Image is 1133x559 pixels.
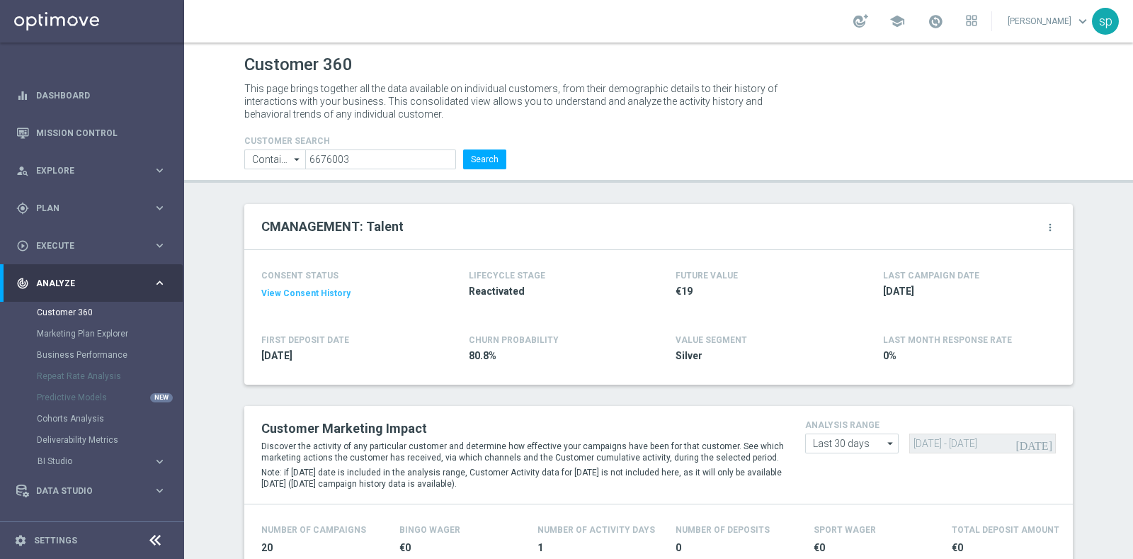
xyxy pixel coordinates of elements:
[261,541,382,555] span: 20
[883,285,1049,298] span: 2025-08-24
[37,307,147,318] a: Customer 360
[16,509,166,547] div: Optibot
[16,239,29,252] i: play_circle_outline
[537,541,659,555] span: 1
[37,429,183,451] div: Deliverability Metrics
[36,509,148,547] a: Optibot
[261,441,784,463] p: Discover the activity of any particular customer and determine how effective your campaigns have ...
[883,349,1049,363] span: 0%
[37,328,147,339] a: Marketing Plan Explorer
[16,128,167,139] button: Mission Control
[38,457,153,465] div: BI Studio
[261,467,784,490] p: Note: if [DATE] date is included in the analysis range, Customer Activity data for [DATE] is not ...
[38,457,139,465] span: BI Studio
[37,408,183,429] div: Cohorts Analysis
[290,150,304,169] i: arrow_drop_down
[16,202,29,215] i: gps_fixed
[36,77,166,114] a: Dashboard
[244,149,305,169] input: Contains
[37,451,183,472] div: BI Studio
[805,434,899,453] input: Last 30 days
[16,77,166,114] div: Dashboard
[153,239,166,252] i: keyboard_arrow_right
[37,456,167,467] button: BI Studio keyboard_arrow_right
[261,218,404,235] h2: CMANAGEMENT: Talent
[1092,8,1119,35] div: sp
[16,165,167,176] div: person_search Explore keyboard_arrow_right
[16,277,29,290] i: track_changes
[37,366,183,387] div: Repeat Rate Analysis
[814,541,935,555] span: €0
[153,164,166,177] i: keyboard_arrow_right
[469,271,545,281] h4: LIFECYCLE STAGE
[676,525,770,535] h4: Number of Deposits
[16,90,167,101] button: equalizer Dashboard
[261,525,366,535] h4: Number of Campaigns
[16,485,167,497] button: Data Studio keyboard_arrow_right
[261,288,351,300] button: View Consent History
[952,525,1059,535] h4: Total Deposit Amount
[676,335,747,345] h4: VALUE SEGMENT
[37,302,183,323] div: Customer 360
[469,349,634,363] span: 80.8%
[16,164,153,177] div: Explore
[305,149,456,169] input: Enter CID, Email, name or phone
[37,387,183,408] div: Predictive Models
[16,203,167,214] button: gps_fixed Plan keyboard_arrow_right
[16,485,153,497] div: Data Studio
[952,541,1073,555] span: €0
[1075,13,1091,29] span: keyboard_arrow_down
[889,13,905,29] span: school
[37,323,183,344] div: Marketing Plan Explorer
[153,201,166,215] i: keyboard_arrow_right
[14,534,27,547] i: settings
[37,349,147,361] a: Business Performance
[153,484,166,497] i: keyboard_arrow_right
[399,541,520,555] span: €0
[16,164,29,177] i: person_search
[36,114,166,152] a: Mission Control
[16,114,166,152] div: Mission Control
[261,349,427,363] span: 2025-07-14
[37,344,183,366] div: Business Performance
[36,242,153,250] span: Execute
[883,271,979,281] h4: LAST CAMPAIGN DATE
[36,487,153,495] span: Data Studio
[244,82,790,120] p: This page brings together all the data available on individual customers, from their demographic ...
[150,393,173,402] div: NEW
[244,136,506,146] h4: CUSTOMER SEARCH
[244,55,1073,75] h1: Customer 360
[16,278,167,289] button: track_changes Analyze keyboard_arrow_right
[261,420,784,437] h2: Customer Marketing Impact
[537,525,655,535] h4: Number of Activity Days
[1044,222,1056,233] i: more_vert
[884,434,898,453] i: arrow_drop_down
[399,525,460,535] h4: Bingo Wager
[814,525,876,535] h4: Sport Wager
[16,89,29,102] i: equalizer
[469,335,559,345] span: CHURN PROBABILITY
[37,434,147,446] a: Deliverability Metrics
[676,285,841,298] span: €19
[153,455,166,468] i: keyboard_arrow_right
[883,335,1012,345] span: LAST MONTH RESPONSE RATE
[16,240,167,252] div: play_circle_outline Execute keyboard_arrow_right
[34,536,77,545] a: Settings
[16,239,153,252] div: Execute
[805,420,1056,430] h4: analysis range
[37,413,147,424] a: Cohorts Analysis
[36,166,153,175] span: Explore
[261,335,349,345] h4: FIRST DEPOSIT DATE
[463,149,506,169] button: Search
[676,271,738,281] h4: FUTURE VALUE
[36,279,153,288] span: Analyze
[1006,11,1092,32] a: [PERSON_NAME]keyboard_arrow_down
[36,204,153,213] span: Plan
[16,277,153,290] div: Analyze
